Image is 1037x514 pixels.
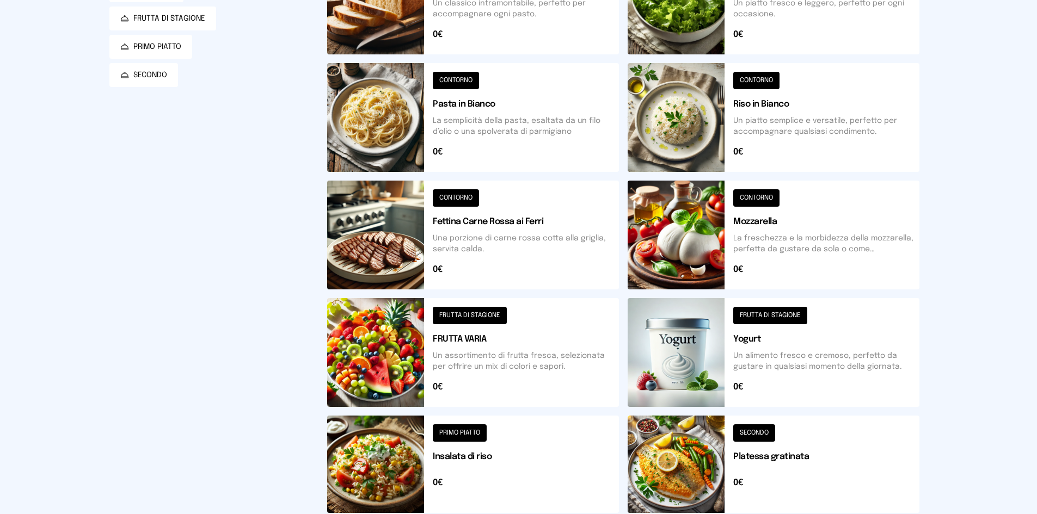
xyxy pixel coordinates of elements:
span: PRIMO PIATTO [133,41,181,52]
button: SECONDO [109,63,178,87]
span: FRUTTA DI STAGIONE [133,13,205,24]
span: SECONDO [133,70,167,80]
button: PRIMO PIATTO [109,35,192,59]
button: FRUTTA DI STAGIONE [109,7,216,30]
